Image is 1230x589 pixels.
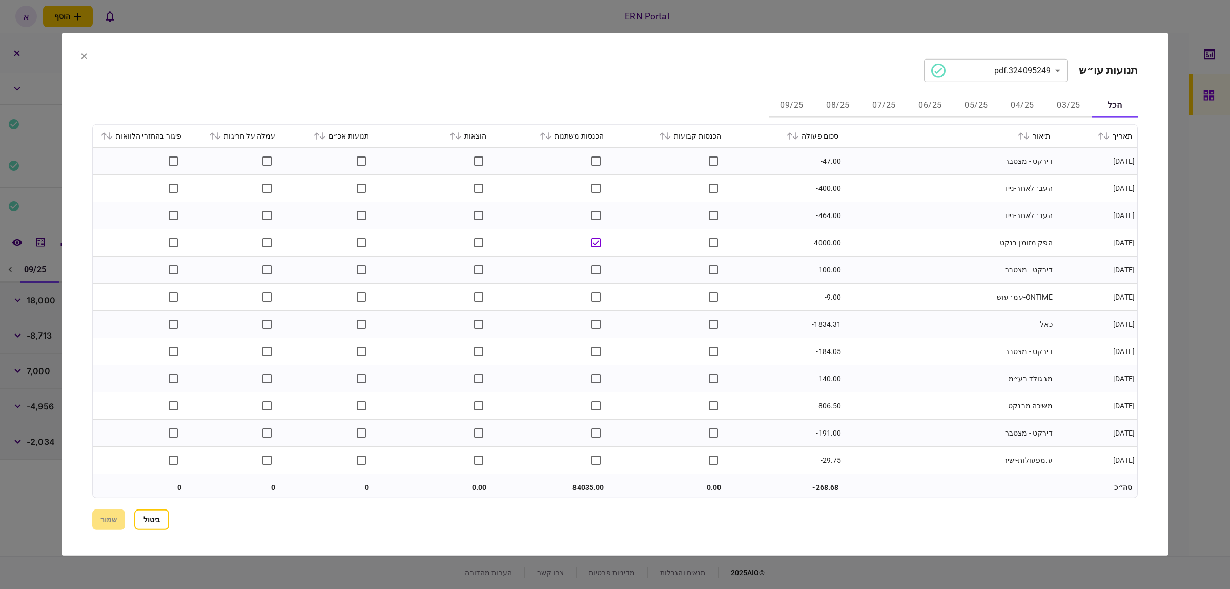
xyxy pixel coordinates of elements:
[93,477,187,498] td: 0
[844,338,1055,365] td: דירקט - מצטבר
[727,447,844,474] td: -29.75
[861,93,907,118] button: 07/25
[1055,338,1137,365] td: [DATE]
[907,93,953,118] button: 06/25
[285,130,369,142] div: תנועות אכ״ם
[727,284,844,311] td: -9.00
[953,93,999,118] button: 05/25
[849,130,1050,142] div: תיאור
[98,130,181,142] div: פיגור בהחזרי הלוואות
[844,202,1055,229] td: העב׳ לאחר-נייד
[1045,93,1092,118] button: 03/25
[727,175,844,202] td: -400.00
[815,93,861,118] button: 08/25
[1092,93,1138,118] button: הכל
[727,365,844,392] td: -140.00
[727,420,844,447] td: -191.00
[727,202,844,229] td: -464.00
[1060,130,1132,142] div: תאריך
[497,130,604,142] div: הכנסות משתנות
[844,175,1055,202] td: העב׳ לאחר-נייד
[727,392,844,420] td: -806.50
[844,365,1055,392] td: מג גולד בע״מ
[844,392,1055,420] td: משיכה מבנקט
[999,93,1045,118] button: 04/25
[187,477,280,498] td: 0
[1055,202,1137,229] td: [DATE]
[192,130,275,142] div: עמלה על חריגות
[380,130,487,142] div: הוצאות
[727,477,844,498] td: -268.68
[844,229,1055,257] td: הפק מזומן-בנקט
[727,474,844,501] td: -112.03
[1055,257,1137,284] td: [DATE]
[727,311,844,338] td: -1834.31
[1055,148,1137,175] td: [DATE]
[727,338,844,365] td: -184.05
[280,477,374,498] td: 0
[732,130,839,142] div: סכום פעולה
[727,229,844,257] td: 4000.00
[134,509,169,530] button: ביטול
[844,447,1055,474] td: ע.מפעולות-ישיר
[1055,420,1137,447] td: [DATE]
[492,477,609,498] td: 84035.00
[844,284,1055,311] td: ONTIME-עמ׳ עוש
[614,130,722,142] div: הכנסות קבועות
[1055,477,1137,498] td: סה״כ
[1055,229,1137,257] td: [DATE]
[375,477,492,498] td: 0.00
[727,148,844,175] td: -47.00
[727,257,844,284] td: -100.00
[769,93,815,118] button: 09/25
[844,474,1055,501] td: רבית
[1055,365,1137,392] td: [DATE]
[844,257,1055,284] td: דירקט - מצטבר
[1055,311,1137,338] td: [DATE]
[1079,64,1138,77] h2: תנועות עו״ש
[609,477,727,498] td: 0.00
[931,63,1051,77] div: 324095249.pdf
[1055,474,1137,501] td: [DATE]
[844,420,1055,447] td: דירקט - מצטבר
[1055,284,1137,311] td: [DATE]
[1055,175,1137,202] td: [DATE]
[1055,447,1137,474] td: [DATE]
[1055,392,1137,420] td: [DATE]
[844,148,1055,175] td: דירקט - מצטבר
[844,311,1055,338] td: כאל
